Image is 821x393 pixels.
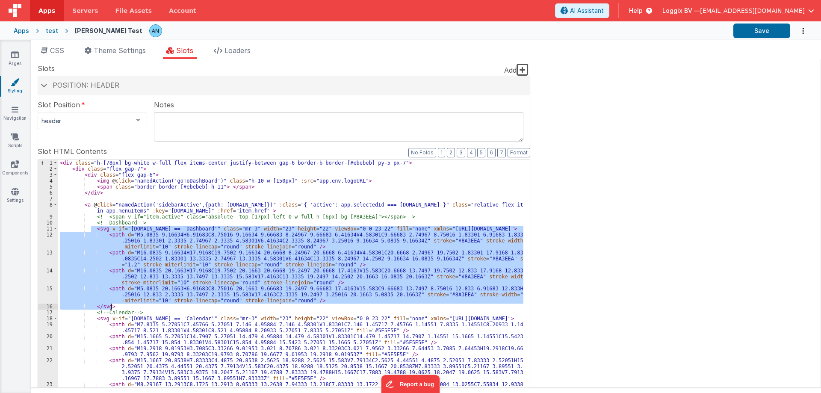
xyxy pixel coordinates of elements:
[381,375,440,393] iframe: Marker.io feedback button
[504,66,517,74] span: Add
[790,22,807,40] button: Options
[570,6,604,15] span: AI Assistant
[467,148,475,157] button: 4
[38,202,58,214] div: 8
[38,304,58,310] div: 16
[176,46,193,55] span: Slots
[38,220,58,226] div: 10
[38,160,58,166] div: 1
[38,100,80,110] span: Slot Position
[38,146,107,157] span: Slot HTML Contents
[555,3,609,18] button: AI Assistant
[700,6,805,15] span: [EMAIL_ADDRESS][DOMAIN_NAME]
[508,148,530,157] button: Format
[53,81,119,89] span: Position: header
[629,6,643,15] span: Help
[94,46,146,55] span: Theme Settings
[38,232,58,250] div: 12
[38,166,58,172] div: 2
[457,148,465,157] button: 3
[447,148,455,157] button: 2
[38,250,58,268] div: 13
[497,148,506,157] button: 7
[38,322,58,334] div: 19
[14,27,29,35] div: Apps
[38,334,58,346] div: 20
[487,148,496,157] button: 6
[38,214,58,220] div: 9
[733,24,790,38] button: Save
[154,100,174,110] span: Notes
[38,286,58,304] div: 15
[38,226,58,232] div: 11
[38,346,58,358] div: 21
[38,184,58,190] div: 5
[38,268,58,286] div: 14
[41,117,130,125] span: header
[75,27,142,35] div: [PERSON_NAME] Test
[38,178,58,184] div: 4
[38,196,58,202] div: 7
[408,148,436,157] button: No Folds
[38,316,58,322] div: 18
[72,6,98,15] span: Servers
[115,6,152,15] span: File Assets
[46,27,58,35] div: test
[438,148,445,157] button: 1
[224,46,251,55] span: Loaders
[50,46,64,55] span: CSS
[477,148,485,157] button: 5
[38,172,58,178] div: 3
[662,6,814,15] button: Loggix BV — [EMAIL_ADDRESS][DOMAIN_NAME]
[38,358,58,381] div: 22
[38,190,58,196] div: 6
[150,25,162,37] img: f1d78738b441ccf0e1fcb79415a71bae
[662,6,700,15] span: Loggix BV —
[38,63,55,74] span: Slots
[38,310,58,316] div: 17
[38,6,55,15] span: Apps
